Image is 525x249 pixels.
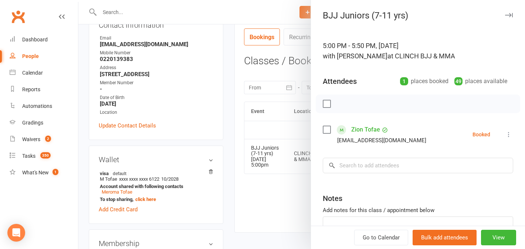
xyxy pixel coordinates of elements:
[323,206,513,215] div: Add notes for this class / appointment below
[22,170,49,175] div: What's New
[413,230,477,245] button: Bulk add attendees
[323,52,387,60] span: with [PERSON_NAME]
[323,41,513,61] div: 5:00 PM - 5:50 PM, [DATE]
[387,52,455,60] span: at CLINCH BJJ & MMA
[45,136,51,142] span: 2
[22,136,40,142] div: Waivers
[10,115,78,131] a: Gradings
[40,152,51,158] span: 350
[472,132,490,137] div: Booked
[351,124,380,136] a: Zion Tofae
[481,230,516,245] button: View
[10,98,78,115] a: Automations
[52,169,58,175] span: 1
[454,76,507,86] div: places available
[337,136,426,145] div: [EMAIL_ADDRESS][DOMAIN_NAME]
[323,193,342,204] div: Notes
[10,48,78,65] a: People
[22,53,39,59] div: People
[22,37,48,42] div: Dashboard
[22,86,40,92] div: Reports
[323,76,357,86] div: Attendees
[22,70,43,76] div: Calendar
[10,65,78,81] a: Calendar
[400,76,448,86] div: places booked
[10,81,78,98] a: Reports
[354,230,408,245] a: Go to Calendar
[323,158,513,173] input: Search to add attendees
[454,77,463,85] div: 49
[9,7,27,26] a: Clubworx
[311,10,525,21] div: BJJ Juniors (7-11 yrs)
[7,224,25,242] div: Open Intercom Messenger
[10,164,78,181] a: What's New1
[10,131,78,148] a: Waivers 2
[400,77,408,85] div: 1
[10,31,78,48] a: Dashboard
[22,103,52,109] div: Automations
[22,120,43,126] div: Gradings
[22,153,35,159] div: Tasks
[10,148,78,164] a: Tasks 350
